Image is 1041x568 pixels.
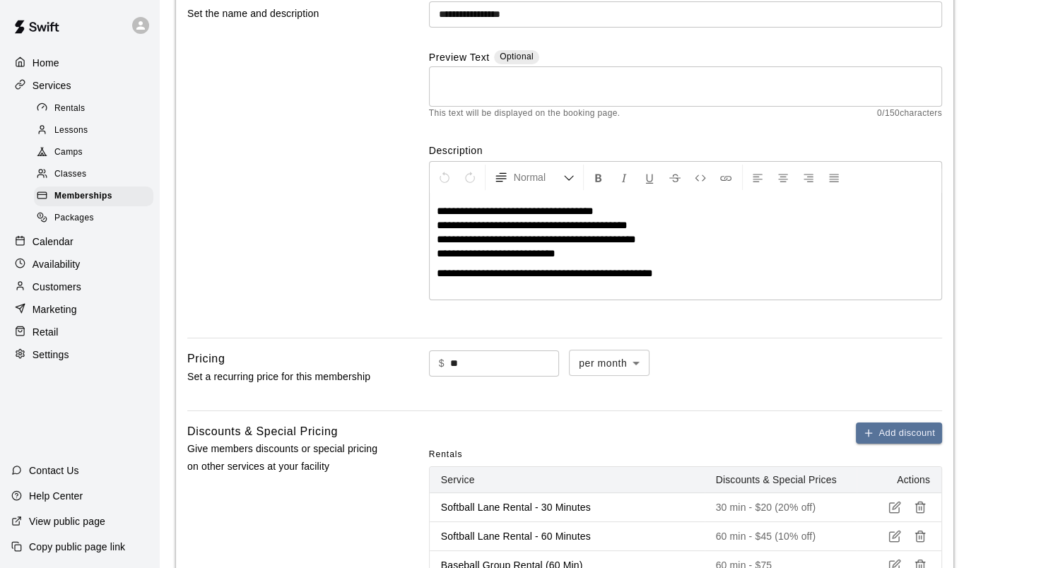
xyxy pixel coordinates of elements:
button: Center Align [771,165,795,190]
p: Services [33,78,71,93]
p: 30 min - $20 (20% off) [716,500,846,514]
th: Service [430,467,705,493]
div: Memberships [34,187,153,206]
button: Justify Align [822,165,846,190]
p: View public page [29,514,105,528]
p: $ [439,356,445,371]
a: Retail [11,321,148,343]
a: Home [11,52,148,73]
div: Classes [34,165,153,184]
a: Services [11,75,148,96]
h6: Pricing [187,350,225,368]
span: Lessons [54,124,88,138]
a: Settings [11,344,148,365]
a: Memberships [34,186,159,208]
button: Format Italics [612,165,636,190]
div: per month [569,350,649,376]
a: Packages [34,208,159,230]
button: Insert Code [688,165,712,190]
p: Set a recurring price for this membership [187,368,384,386]
a: Availability [11,254,148,275]
button: Right Align [796,165,821,190]
p: Help Center [29,489,83,503]
p: Retail [33,325,59,339]
p: Home [33,56,59,70]
p: Softball Lane Rental - 60 Minutes [441,529,693,543]
span: 0 / 150 characters [877,107,942,121]
span: This text will be displayed on the booking page. [429,107,621,121]
p: Give members discounts or special pricing on other services at your facility [187,440,384,475]
p: Calendar [33,235,73,249]
label: Description [429,143,942,158]
span: Normal [514,170,563,184]
button: Format Strikethrough [663,165,687,190]
span: Memberships [54,189,112,203]
div: Camps [34,143,153,162]
a: Rentals [34,97,159,119]
button: Add discount [856,422,942,444]
span: Classes [54,167,86,182]
div: Packages [34,208,153,228]
a: Marketing [11,299,148,320]
span: Rentals [54,102,86,116]
button: Formatting Options [488,165,580,190]
p: Settings [33,348,69,362]
p: 60 min - $45 (10% off) [716,529,846,543]
button: Format Bold [587,165,611,190]
span: Packages [54,211,94,225]
a: Classes [34,164,159,186]
p: Marketing [33,302,77,316]
p: Availability [33,257,81,271]
button: Undo [433,165,457,190]
th: Discounts & Special Prices [705,467,857,493]
button: Format Underline [637,165,661,190]
p: Copy public page link [29,540,125,554]
span: Optional [500,52,534,61]
p: Customers [33,280,81,294]
h6: Discounts & Special Pricing [187,422,338,441]
span: Rentals [429,444,463,466]
button: Redo [458,165,482,190]
p: Softball Lane Rental - 30 Minutes [441,500,693,514]
button: Insert Link [714,165,738,190]
p: Contact Us [29,463,79,478]
div: Rentals [34,99,153,119]
span: Camps [54,146,83,160]
div: Lessons [34,121,153,141]
a: Lessons [34,119,159,141]
label: Preview Text [429,50,490,66]
th: Actions [857,467,941,493]
button: Left Align [746,165,770,190]
a: Calendar [11,231,148,252]
p: Set the name and description [187,5,384,23]
a: Customers [11,276,148,297]
a: Camps [34,142,159,164]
